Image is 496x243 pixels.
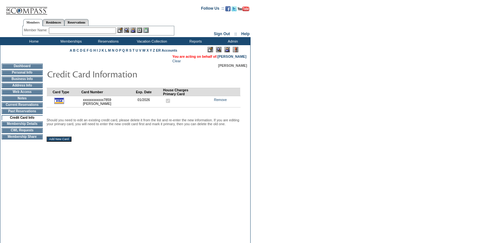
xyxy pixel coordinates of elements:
td: Card Number [81,88,136,96]
img: icon_cc_visa.gif [54,98,64,104]
a: Residences [43,19,64,26]
a: K [102,48,104,52]
td: Personal Info [2,70,43,75]
a: Clear [172,59,181,63]
img: Compass Home [5,2,48,15]
a: N [112,48,114,52]
img: Follow us on Twitter [232,6,237,11]
input: Add New Card [47,137,71,142]
a: Sign Out [214,32,230,36]
a: T [133,48,135,52]
td: Membership Details [2,121,43,127]
td: Current Reservations [2,102,43,107]
td: Address Info [2,83,43,88]
span: :: [234,32,237,36]
td: Notes [2,96,43,101]
td: Vacation Collection [126,37,176,45]
div: Member Name: [24,27,49,33]
td: Home [15,37,52,45]
a: R [126,48,128,52]
a: O [115,48,118,52]
a: D [80,48,82,52]
a: Become our fan on Facebook [225,8,231,12]
img: View [124,27,129,33]
span: You are acting on behalf of: [172,55,246,58]
a: Help [241,32,250,36]
img: Log Concern/Member Elevation [233,47,238,52]
a: M [108,48,111,52]
img: pgTtlCreditCardInfo.gif [47,67,176,80]
td: 01/2026 [136,96,163,107]
td: Reservations [89,37,126,45]
a: ER Accounts [156,48,177,52]
img: View Mode [216,47,221,52]
span: [PERSON_NAME] [218,64,247,67]
a: E [83,48,86,52]
img: Impersonate [224,47,230,52]
a: L [105,48,107,52]
img: b_calculator.gif [143,27,149,33]
img: Become our fan on Facebook [225,6,231,11]
a: Y [150,48,152,52]
a: I [97,48,98,52]
a: Reservations [64,19,89,26]
a: G [90,48,92,52]
a: W [142,48,146,52]
td: Card Type [53,88,81,96]
a: [PERSON_NAME] [218,55,246,58]
img: Edit Mode [208,47,213,52]
td: Credit Card Info [2,115,43,120]
a: V [139,48,141,52]
img: Impersonate [130,27,136,33]
a: S [129,48,132,52]
td: Membership Share [2,134,43,139]
a: H [93,48,96,52]
td: Follow Us :: [201,5,224,13]
a: Z [153,48,155,52]
td: Admin [213,37,251,45]
a: C [76,48,79,52]
img: Subscribe to our YouTube Channel [238,6,249,11]
a: Remove [214,98,227,102]
td: xxxxxxxxxxxx7859 [PERSON_NAME] [81,96,136,107]
td: Dashboard [2,64,43,69]
a: Members [23,19,43,26]
a: F [87,48,89,52]
a: U [135,48,138,52]
td: CWL Requests [2,128,43,133]
a: P [119,48,121,52]
img: Reservations [137,27,142,33]
td: Past Reservations [2,109,43,114]
a: A [70,48,72,52]
a: X [146,48,149,52]
img: b_edit.gif [117,27,123,33]
td: Exp. Date [136,88,163,96]
td: Reports [176,37,213,45]
a: Follow us on Twitter [232,8,237,12]
td: Web Access [2,89,43,95]
a: Q [122,48,125,52]
td: Memberships [52,37,89,45]
td: House Charges Primary Card [163,88,207,96]
td: Business Info [2,76,43,82]
a: J [99,48,101,52]
a: B [73,48,76,52]
a: Subscribe to our YouTube Channel [238,8,249,12]
p: Should you need to edit an existing credit card, please delete it from the list and re-enter the ... [47,118,241,126]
